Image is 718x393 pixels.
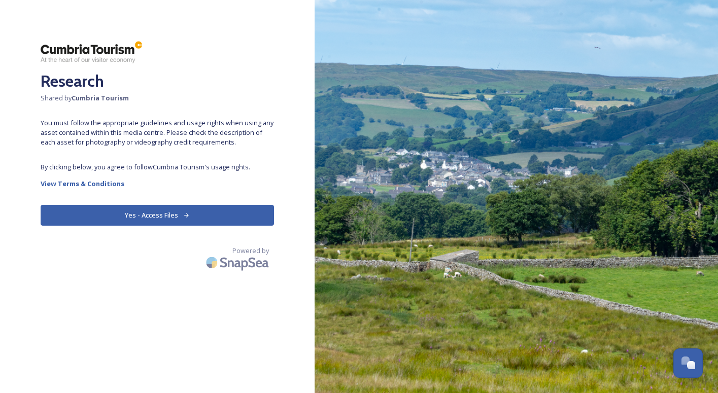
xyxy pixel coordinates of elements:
[203,251,274,274] img: SnapSea Logo
[41,69,274,93] h2: Research
[41,162,274,172] span: By clicking below, you agree to follow Cumbria Tourism 's usage rights.
[72,93,129,102] strong: Cumbria Tourism
[41,118,274,148] span: You must follow the appropriate guidelines and usage rights when using any asset contained within...
[41,205,274,226] button: Yes - Access Files
[41,177,274,190] a: View Terms & Conditions
[673,348,703,378] button: Open Chat
[41,179,124,188] strong: View Terms & Conditions
[41,41,142,64] img: ct_logo.png
[41,93,274,103] span: Shared by
[232,246,269,256] span: Powered by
